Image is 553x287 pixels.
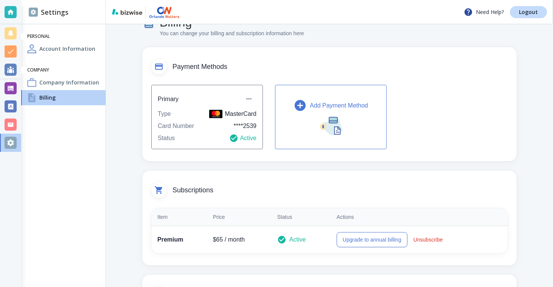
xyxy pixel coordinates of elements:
[29,8,38,17] img: DashboardSidebarSettings.svg
[464,8,504,17] p: Need Help?
[151,208,207,226] th: Item
[172,63,508,71] span: Payment Methods
[21,75,106,90] a: Company InformationCompany Information
[29,7,68,17] h2: Settings
[213,235,265,244] p: $ 65 / month
[39,78,99,86] h4: Company Information
[157,235,201,244] p: Premium
[271,208,331,226] th: Status
[310,101,368,110] p: Add Payment Method
[39,94,56,101] h4: Billing
[207,208,271,226] th: Price
[519,9,538,15] p: Logout
[21,41,106,56] a: Account InformationAccount Information
[21,90,106,105] a: BillingBilling
[158,134,175,143] p: Status
[410,232,446,247] button: Unsubscribe
[160,30,304,38] p: You can change your billing and subscription information here
[331,208,508,226] th: Actions
[337,232,407,247] button: Upgrade to annual billing
[158,94,179,104] h6: Primary
[229,134,256,143] p: Active
[39,45,95,53] h4: Account Information
[158,122,194,131] p: Card Number
[27,67,99,73] h6: Company
[27,33,99,40] h6: Personal
[289,235,306,244] p: Active
[510,6,547,18] a: Logout
[158,109,171,119] p: Type
[149,6,180,18] img: ORLANDO WALTERS
[275,85,387,149] button: Add Payment Method
[112,9,142,15] img: bizwise
[209,109,256,119] p: MasterCard
[172,186,508,195] span: Subscriptions
[209,110,222,118] img: MasterCard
